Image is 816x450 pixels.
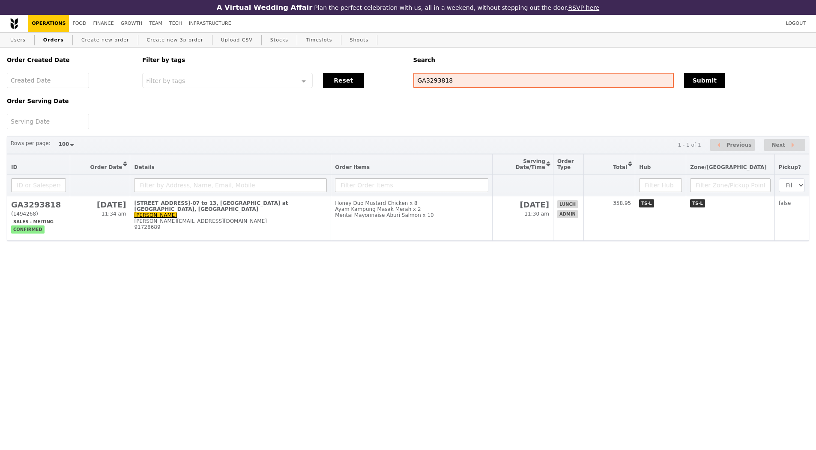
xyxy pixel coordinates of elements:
[78,33,133,48] a: Create new order
[267,33,292,48] a: Stocks
[557,200,578,208] span: lunch
[134,212,177,218] a: [PERSON_NAME]
[74,200,126,209] h2: [DATE]
[117,15,146,32] a: Growth
[185,15,235,32] a: Infrastructure
[102,211,126,217] span: 11:34 am
[710,139,755,151] button: Previous
[690,164,767,170] span: Zone/[GEOGRAPHIC_DATA]
[678,142,701,148] div: 1 - 1 of 1
[7,33,29,48] a: Users
[639,178,682,192] input: Filter Hub
[11,178,66,192] input: ID or Salesperson name
[335,212,488,218] div: Mentai Mayonnaise Aburi Salmon x 10
[639,199,654,207] span: TS-L
[771,140,785,150] span: Next
[134,200,327,212] div: [STREET_ADDRESS]-07 to 13, [GEOGRAPHIC_DATA] at [GEOGRAPHIC_DATA], [GEOGRAPHIC_DATA]
[568,4,600,11] a: RSVP here
[11,200,66,209] h2: GA3293818
[28,15,69,32] a: Operations
[69,15,90,32] a: Food
[11,218,56,226] span: Sales - Meiting
[557,158,574,170] span: Order Type
[11,225,45,234] span: confirmed
[524,211,549,217] span: 11:30 am
[166,15,185,32] a: Tech
[11,164,17,170] span: ID
[684,73,725,88] button: Submit
[413,73,674,88] input: Search any field
[496,200,549,209] h2: [DATE]
[335,200,488,206] div: Honey Duo Mustard Chicken x 8
[134,178,327,192] input: Filter by Address, Name, Email, Mobile
[134,164,154,170] span: Details
[335,164,370,170] span: Order Items
[10,18,18,29] img: Grain logo
[335,206,488,212] div: Ayam Kampung Masak Merah x 2
[779,164,801,170] span: Pickup?
[413,57,810,63] h5: Search
[557,210,578,218] span: admin
[726,140,752,150] span: Previous
[7,114,89,129] input: Serving Date
[134,224,327,230] div: 91728689
[134,218,327,224] div: [PERSON_NAME][EMAIL_ADDRESS][DOMAIN_NAME]
[161,3,655,12] div: Plan the perfect celebration with us, all in a weekend, without stepping out the door.
[335,178,488,192] input: Filter Order Items
[218,33,256,48] a: Upload CSV
[347,33,372,48] a: Shouts
[764,139,805,151] button: Next
[779,200,791,206] span: false
[639,164,651,170] span: Hub
[690,178,771,192] input: Filter Zone/Pickup Point
[142,57,403,63] h5: Filter by tags
[302,33,335,48] a: Timeslots
[11,211,66,217] div: (1494268)
[40,33,67,48] a: Orders
[146,77,185,84] span: Filter by tags
[783,15,809,32] a: Logout
[613,200,631,206] span: 358.95
[143,33,207,48] a: Create new 3p order
[11,139,51,148] label: Rows per page:
[90,15,117,32] a: Finance
[7,98,132,104] h5: Order Serving Date
[323,73,364,88] button: Reset
[217,3,312,12] h3: A Virtual Wedding Affair
[146,15,166,32] a: Team
[690,199,705,207] span: TS-L
[7,73,89,88] input: Created Date
[7,57,132,63] h5: Order Created Date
